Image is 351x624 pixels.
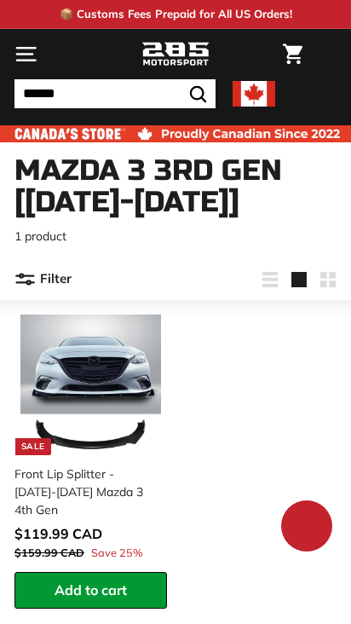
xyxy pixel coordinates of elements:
[55,581,127,598] span: Add to cart
[14,228,337,246] p: 1 product
[91,545,143,561] span: Save 25%
[276,500,337,556] inbox-online-store-chat: Shopify online store chat
[14,546,84,559] span: $159.99 CAD
[14,525,102,542] span: $119.99 CAD
[60,6,292,23] p: 📦 Customs Fees Prepaid for All US Orders!
[274,30,311,78] a: Cart
[14,309,167,572] a: Sale Front Lip Splitter - [DATE]-[DATE] Mazda 3 4th Gen Save 25%
[14,79,216,108] input: Search
[15,438,51,455] div: Sale
[14,465,157,519] div: Front Lip Splitter - [DATE]-[DATE] Mazda 3 4th Gen
[14,155,337,219] h1: Mazda 3 3rd Gen [[DATE]-[DATE]]
[141,40,210,69] img: Logo_285_Motorsport_areodynamics_components
[14,259,72,300] button: Filter
[14,572,167,609] button: Add to cart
